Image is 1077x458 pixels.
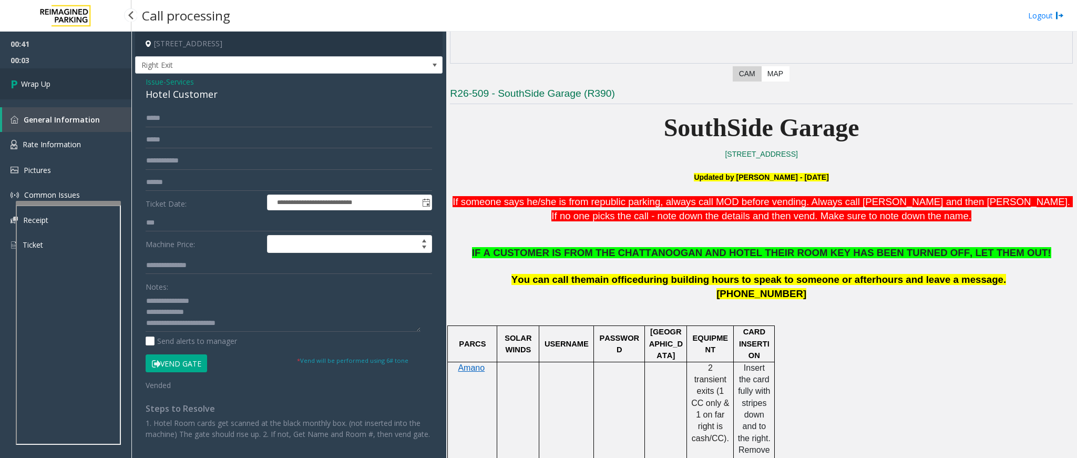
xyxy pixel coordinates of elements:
[545,340,589,348] span: USERNAME
[11,116,18,124] img: 'icon'
[459,340,486,348] span: PARCS
[146,335,237,347] label: Send alerts to manager
[761,66,789,82] label: Map
[586,274,638,285] span: main office
[23,139,81,149] span: Rate Information
[146,278,168,292] label: Notes:
[505,334,534,354] span: SOLAR WINDS
[143,195,264,210] label: Ticket Date:
[24,115,100,125] span: General Information
[24,190,80,200] span: Common Issues
[137,3,235,28] h3: Call processing
[739,328,770,360] span: CARD INSERTION
[458,363,485,372] span: Amano
[166,76,194,87] span: Services
[11,217,18,223] img: 'icon'
[135,32,443,56] h4: [STREET_ADDRESS]
[638,274,1006,285] span: during building hours to speak to someone or afterhours and leave a message.
[24,165,51,175] span: Pictures
[146,404,432,414] h4: Steps to Resolve
[11,240,17,250] img: 'icon'
[146,380,171,390] span: Vended
[297,357,408,364] small: Vend will be performed using 6# tone
[458,364,485,372] a: Amano
[417,244,432,252] span: Decrease value
[472,247,1051,258] span: IF A CUSTOMER IS FROM THE CHATTANOOGAN AND HOTEL THEIR ROOM KEY HAS BEEN TURNED OFF, LET THEM OUT!
[2,107,131,132] a: General Information
[163,77,194,87] span: -
[725,150,797,158] a: [STREET_ADDRESS]
[146,354,207,372] button: Vend Gate
[693,334,729,354] span: EQUIPMENT
[511,274,586,285] span: You can call the
[21,78,50,89] span: Wrap Up
[649,328,683,360] span: [GEOGRAPHIC_DATA]
[417,236,432,244] span: Increase value
[420,195,432,210] span: Toggle popup
[551,196,1073,221] span: . Always call [PERSON_NAME] and then [PERSON_NAME]. If no one picks the call - note down the deta...
[733,66,762,82] label: CAM
[143,235,264,253] label: Machine Price:
[691,363,731,443] span: 2 transient exits (1 CC only & 1 on far right is cash/CC).
[136,57,381,74] span: Right Exit
[453,196,806,207] span: If someone says he/she is from republic parking, always call MOD before vending
[716,288,806,299] span: [PHONE_NUMBER]
[694,173,828,181] font: Updated by [PERSON_NAME] - [DATE]
[146,87,432,101] div: Hotel Customer
[450,87,1073,104] h3: R26-509 - SouthSide Garage (R390)
[599,334,639,354] span: PASSWORD
[146,76,163,87] span: Issue
[146,418,432,440] p: 1. Hotel Room cards get scanned at the black monthly box. (not inserted into the machine) The gat...
[664,114,859,141] span: SouthSide Garage
[1028,10,1064,21] a: Logout
[1055,10,1064,21] img: logout
[11,167,18,174] img: 'icon'
[11,140,17,149] img: 'icon'
[11,191,19,199] img: 'icon'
